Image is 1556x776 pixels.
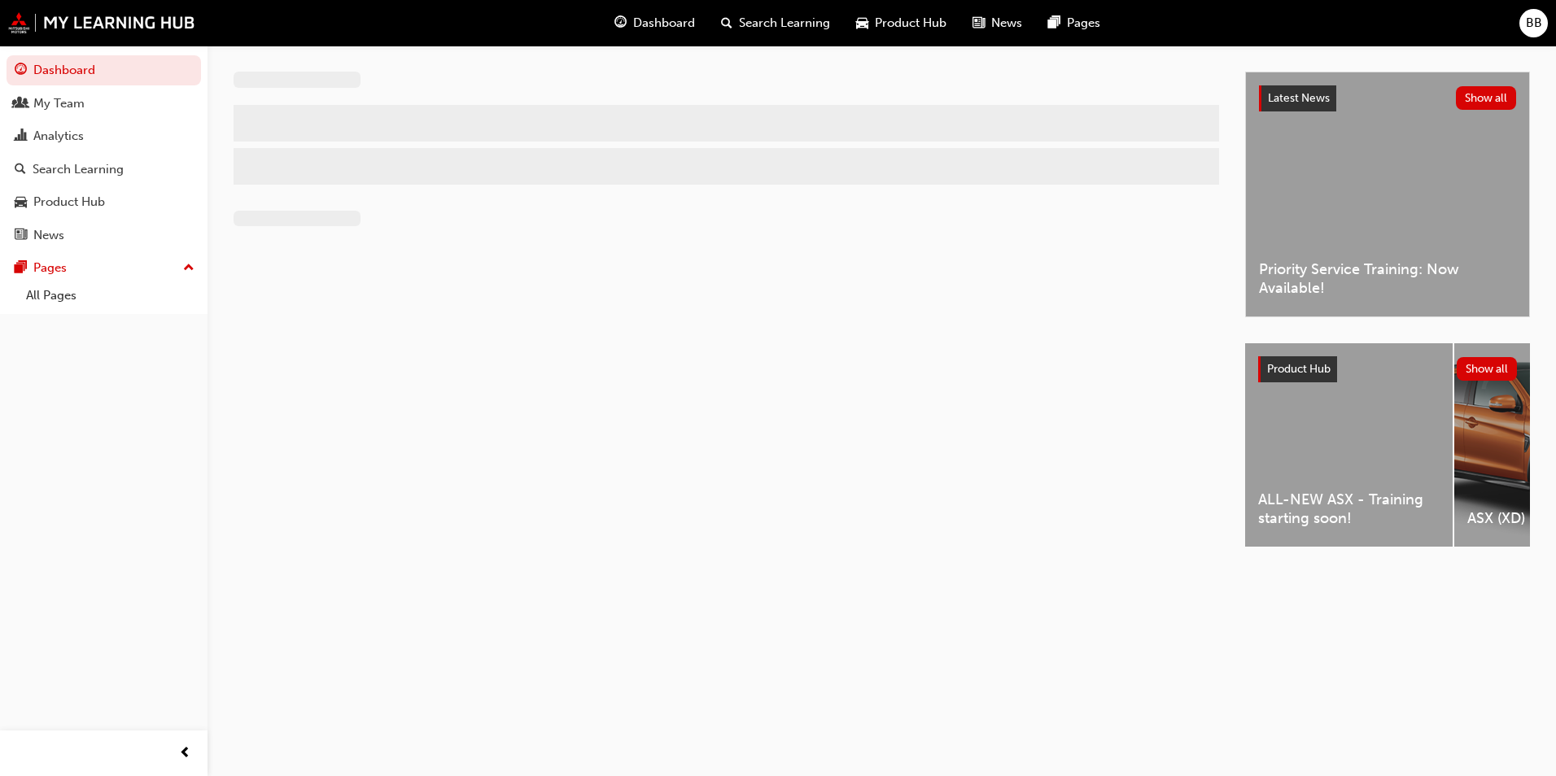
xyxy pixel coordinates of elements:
span: pages-icon [15,261,27,276]
img: mmal [8,12,195,33]
span: Priority Service Training: Now Available! [1259,260,1516,297]
span: Dashboard [633,14,695,33]
div: Analytics [33,127,84,146]
button: BB [1519,9,1548,37]
div: Product Hub [33,193,105,211]
span: chart-icon [15,129,27,144]
a: news-iconNews [959,7,1035,40]
span: car-icon [15,195,27,210]
span: BB [1526,14,1542,33]
span: ALL-NEW ASX - Training starting soon! [1258,490,1440,527]
span: news-icon [15,229,27,243]
button: Pages [7,253,201,283]
span: news-icon [972,13,985,33]
button: Show all [1456,86,1517,110]
span: car-icon [856,13,868,33]
span: up-icon [183,258,194,279]
span: search-icon [15,163,26,177]
span: News [991,14,1022,33]
a: My Team [7,89,201,119]
a: car-iconProduct Hub [843,7,959,40]
span: Product Hub [875,14,946,33]
span: Product Hub [1267,362,1331,376]
div: Pages [33,259,67,277]
a: Product HubShow all [1258,356,1517,382]
div: News [33,226,64,245]
a: Product Hub [7,187,201,217]
a: All Pages [20,283,201,308]
span: guage-icon [15,63,27,78]
a: Search Learning [7,155,201,185]
span: prev-icon [179,743,191,764]
button: Show all [1457,357,1518,381]
div: My Team [33,94,85,113]
a: ALL-NEW ASX - Training starting soon! [1245,343,1453,547]
a: search-iconSearch Learning [708,7,843,40]
a: Latest NewsShow all [1259,85,1516,111]
a: News [7,220,201,251]
span: guage-icon [614,13,627,33]
a: pages-iconPages [1035,7,1113,40]
div: Search Learning [33,160,124,179]
span: search-icon [721,13,732,33]
button: DashboardMy TeamAnalyticsSearch LearningProduct HubNews [7,52,201,253]
span: Latest News [1268,91,1330,105]
span: Search Learning [739,14,830,33]
a: Dashboard [7,55,201,85]
span: people-icon [15,97,27,111]
a: guage-iconDashboard [601,7,708,40]
span: Pages [1067,14,1100,33]
a: Analytics [7,121,201,151]
a: Latest NewsShow allPriority Service Training: Now Available! [1245,72,1530,317]
span: pages-icon [1048,13,1060,33]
